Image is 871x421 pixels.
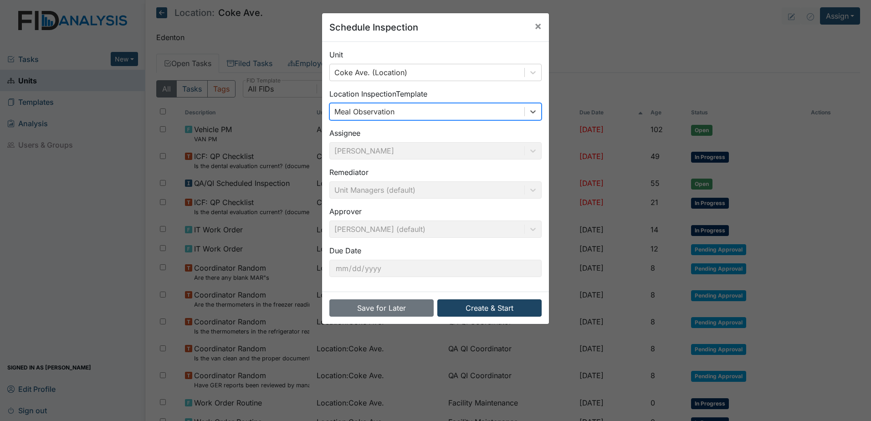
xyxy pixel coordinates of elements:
h5: Schedule Inspection [329,21,418,34]
label: Due Date [329,245,361,256]
div: Coke Ave. (Location) [334,67,407,78]
label: Location Inspection Template [329,88,427,99]
div: Meal Observation [334,106,395,117]
button: Close [527,13,549,39]
label: Assignee [329,128,360,139]
label: Remediator [329,167,369,178]
label: Approver [329,206,362,217]
span: × [534,19,542,32]
button: Create & Start [437,299,542,317]
label: Unit [329,49,343,60]
button: Save for Later [329,299,434,317]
